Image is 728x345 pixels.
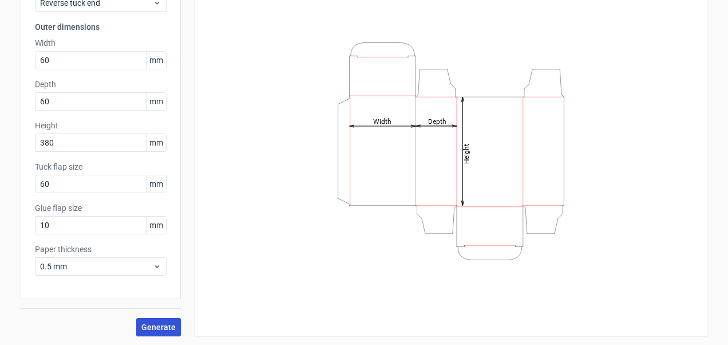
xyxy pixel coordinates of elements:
tspan: Depth [428,117,446,125]
label: Tuck flap size [35,161,167,172]
label: Glue flap size [35,202,167,214]
span: 0.5 mm [40,261,153,272]
label: Height [35,120,167,131]
span: mm [146,217,166,234]
span: mm [146,134,166,151]
h3: Outer dimensions [35,21,167,33]
label: Width [35,37,167,49]
span: mm [146,52,166,69]
span: mm [146,175,166,193]
button: Generate [136,318,181,336]
label: Paper thickness [35,244,167,255]
label: Depth [35,79,167,90]
tspan: Height [462,143,470,163]
span: Generate [141,323,176,331]
span: mm [146,93,166,110]
tspan: Width [373,117,391,125]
